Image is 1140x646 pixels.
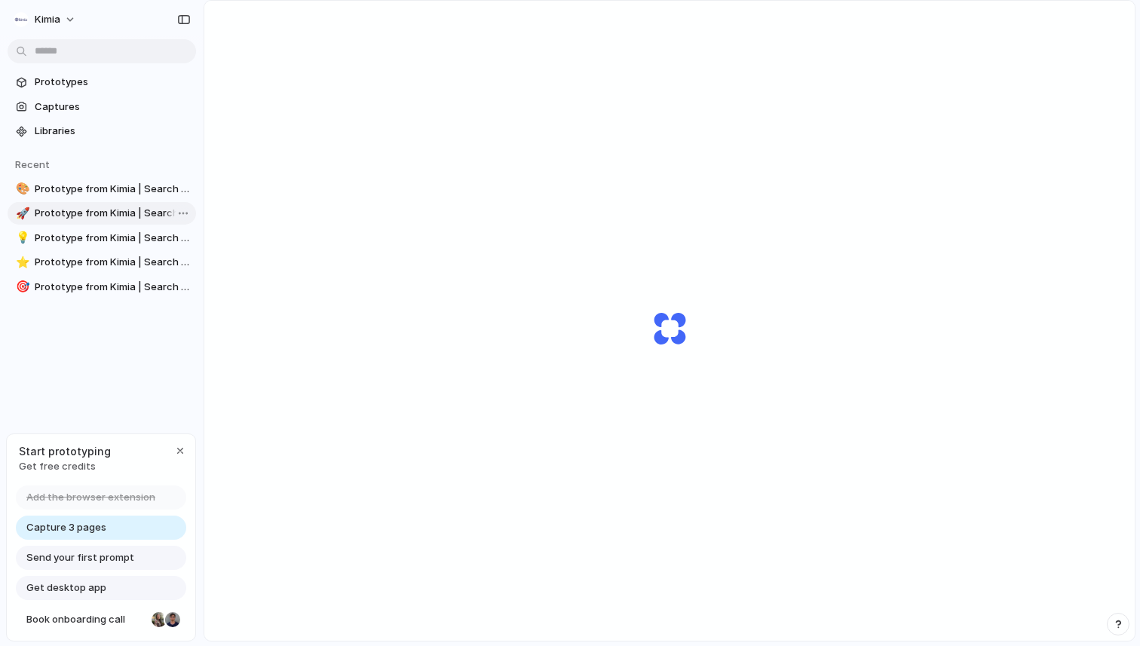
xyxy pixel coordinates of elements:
span: Prototypes [35,75,190,90]
span: Prototype from Kimia | Search Activity [35,255,190,270]
span: Capture 3 pages [26,520,106,535]
div: Christian Iacullo [164,611,182,629]
span: Recent [15,158,50,170]
span: Book onboarding call [26,612,146,627]
span: Start prototyping [19,443,111,459]
span: Add the browser extension [26,490,155,505]
span: Prototype from Kimia | Search Results [35,231,190,246]
button: 🎯 [14,280,29,295]
button: Kimia [8,8,84,32]
button: ⭐ [14,255,29,270]
span: Get free credits [19,459,111,474]
div: 🚀 [16,205,26,222]
a: 🎨Prototype from Kimia | Search Activity [8,178,196,201]
button: 🎨 [14,182,29,197]
span: Get desktop app [26,580,106,595]
div: 🎨 [16,180,26,197]
span: Prototype from Kimia | Search Activity [35,182,190,197]
a: Book onboarding call [16,608,186,632]
a: Get desktop app [16,576,186,600]
div: 🎯 [16,278,26,295]
a: 🚀Prototype from Kimia | Search Activity [8,202,196,225]
a: ⭐Prototype from Kimia | Search Activity [8,251,196,274]
span: Send your first prompt [26,550,134,565]
a: 💡Prototype from Kimia | Search Results [8,227,196,250]
span: Kimia [35,12,60,27]
span: Captures [35,100,190,115]
div: 💡 [16,229,26,246]
a: Libraries [8,120,196,142]
span: Libraries [35,124,190,139]
a: Prototypes [8,71,196,93]
span: Prototype from Kimia | Search Activity [35,280,190,295]
div: Nicole Kubica [150,611,168,629]
span: Prototype from Kimia | Search Activity [35,206,190,221]
div: ⭐ [16,254,26,271]
a: Captures [8,96,196,118]
button: 💡 [14,231,29,246]
button: 🚀 [14,206,29,221]
a: 🎯Prototype from Kimia | Search Activity [8,276,196,299]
